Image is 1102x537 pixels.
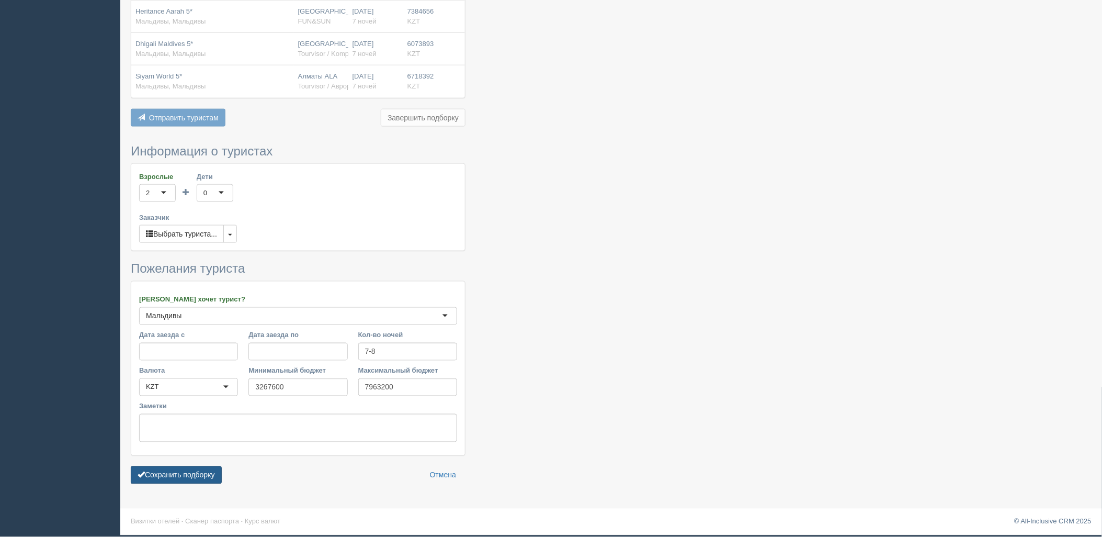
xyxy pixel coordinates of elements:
span: 6073893 [407,40,434,48]
label: Минимальный бюджет [248,366,347,376]
span: Мальдивы, Мальдивы [135,82,206,90]
a: © All-Inclusive CRM 2025 [1014,518,1092,525]
span: · [241,518,243,525]
label: Взрослые [139,172,176,182]
span: 7 ночей [353,82,377,90]
div: 0 [203,188,207,198]
div: Алматы ALA [298,72,344,91]
span: KZT [407,82,421,90]
label: Максимальный бюджет [358,366,457,376]
span: Отправить туристам [149,114,219,122]
div: Мальдивы [146,311,182,321]
span: · [181,518,184,525]
span: 7 ночей [353,50,377,58]
button: Отправить туристам [131,109,225,127]
span: 7 ночей [353,17,377,25]
button: Сохранить подборку [131,466,222,484]
span: Мальдивы, Мальдивы [135,50,206,58]
span: Мальдивы, Мальдивы [135,17,206,25]
div: [DATE] [353,7,399,26]
span: KZT [407,17,421,25]
label: Дата заезда по [248,330,347,340]
div: KZT [146,382,159,393]
label: [PERSON_NAME] хочет турист? [139,295,457,305]
div: [DATE] [353,39,399,59]
span: Tourvisor / Kompas (KZ) [298,50,371,58]
span: KZT [407,50,421,58]
button: Завершить подборку [381,109,465,127]
span: Dhigali Maldives 5* [135,40,194,48]
label: Дата заезда с [139,330,238,340]
label: Заметки [139,401,457,411]
label: Валюта [139,366,238,376]
span: Heritance Aarah 5* [135,7,192,15]
label: Кол-во ночей [358,330,457,340]
span: Tourvisor / Аврора-БГ [298,82,365,90]
button: Выбрать туриста... [139,225,224,243]
span: FUN&SUN [298,17,331,25]
label: Дети [197,172,233,182]
span: Пожелания туриста [131,261,245,275]
input: 7-10 или 7,10,14 [358,343,457,361]
div: 2 [146,188,150,198]
a: Курс валют [245,518,280,525]
span: Siyam World 5* [135,72,182,80]
h3: Информация о туристах [131,144,465,158]
a: Отмена [423,466,463,484]
a: Визитки отелей [131,518,179,525]
span: 7384656 [407,7,434,15]
div: [GEOGRAPHIC_DATA] [298,7,344,26]
div: [GEOGRAPHIC_DATA] [298,39,344,59]
a: Сканер паспорта [185,518,239,525]
div: [DATE] [353,72,399,91]
label: Заказчик [139,212,457,222]
span: 6718392 [407,72,434,80]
